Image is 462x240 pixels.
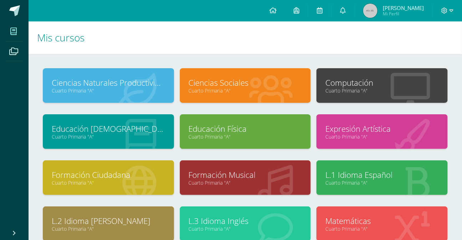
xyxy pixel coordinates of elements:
[189,123,302,134] a: Educación Física
[325,123,439,134] a: Expresión Artística
[52,215,165,226] a: L.2 Idioma [PERSON_NAME]
[37,31,85,44] span: Mis cursos
[52,77,165,88] a: Ciencias Naturales Productividad y Desarrollo
[363,4,377,18] img: 45x45
[325,77,439,88] a: Computación
[325,225,439,232] a: Cuarto Primaria "A"
[383,11,424,17] span: Mi Perfil
[325,133,439,140] a: Cuarto Primaria "A"
[189,169,302,180] a: Formación Musical
[325,87,439,94] a: Cuarto Primaria "A"
[325,215,439,226] a: Matemáticas
[52,87,165,94] a: Cuarto Primaria "A"
[52,225,165,232] a: Cuarto Primaria "A"
[189,179,302,186] a: Cuarto Primaria "A"
[52,179,165,186] a: Cuarto Primaria "A"
[189,215,302,226] a: L.3 Idioma Inglés
[189,87,302,94] a: Cuarto Primaria "A"
[52,123,165,134] a: Educación [DEMOGRAPHIC_DATA]
[189,77,302,88] a: Ciencias Sociales
[383,4,424,11] span: [PERSON_NAME]
[325,169,439,180] a: L.1 Idioma Español
[189,225,302,232] a: Cuarto Primaria "A"
[325,179,439,186] a: Cuarto Primaria "A"
[52,169,165,180] a: Formación Ciudadana
[52,133,165,140] a: Cuarto Primaria "A"
[189,133,302,140] a: Cuarto Primaria "A"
